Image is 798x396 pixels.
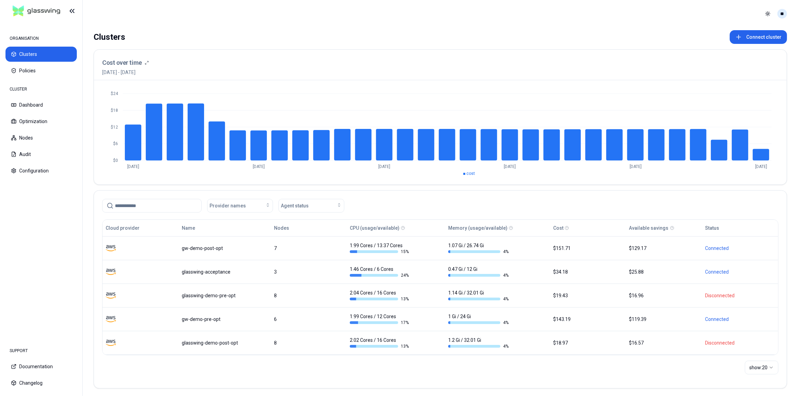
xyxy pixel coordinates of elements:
[111,91,118,96] tspan: $24
[106,267,116,277] img: aws
[5,114,77,129] button: Optimization
[274,245,344,252] div: 7
[448,289,509,302] div: 1.14 Gi / 32.01 Gi
[504,164,516,169] tspan: [DATE]
[253,164,265,169] tspan: [DATE]
[5,130,77,145] button: Nodes
[106,243,116,253] img: aws
[448,221,508,235] button: Memory (usage/available)
[102,69,149,76] span: [DATE] - [DATE]
[448,273,509,278] div: 4 %
[629,292,699,299] div: $16.96
[111,125,118,130] tspan: $12
[278,199,344,213] button: Agent status
[755,164,767,169] tspan: [DATE]
[705,245,775,252] div: Connected
[705,268,775,275] div: Connected
[274,221,289,235] button: Nodes
[629,316,699,323] div: $119.39
[274,339,344,346] div: 8
[106,290,116,301] img: aws
[210,202,246,209] span: Provider names
[730,30,787,44] button: Connect cluster
[182,316,268,323] div: gw-demo-pre-opt
[629,245,699,252] div: $129.17
[5,32,77,45] div: ORGANISATION
[274,268,344,275] div: 3
[630,164,642,169] tspan: [DATE]
[553,316,623,323] div: $143.19
[94,30,125,44] div: Clusters
[182,221,195,235] button: Name
[350,242,410,254] div: 1.99 Cores / 13.37 Cores
[127,164,139,169] tspan: [DATE]
[5,147,77,162] button: Audit
[553,339,623,346] div: $18.97
[5,97,77,112] button: Dashboard
[5,82,77,96] div: CLUSTER
[207,199,273,213] button: Provider names
[106,221,140,235] button: Cloud provider
[705,316,775,323] div: Connected
[448,320,509,325] div: 4 %
[350,221,400,235] button: CPU (usage/available)
[448,296,509,302] div: 4 %
[274,292,344,299] div: 8
[111,108,118,113] tspan: $18
[448,266,509,278] div: 0.47 Gi / 12 Gi
[350,337,410,349] div: 2.02 Cores / 16 Cores
[350,344,410,349] div: 13 %
[182,339,268,346] div: glasswing-demo-post-opt
[182,292,268,299] div: glasswing-demo-pre-opt
[106,314,116,324] img: aws
[350,313,410,325] div: 1.99 Cores / 12 Cores
[350,273,410,278] div: 24 %
[448,242,509,254] div: 1.07 Gi / 26.74 Gi
[553,268,623,275] div: $34.18
[629,339,699,346] div: $16.57
[629,221,669,235] button: Available savings
[350,266,410,278] div: 1.46 Cores / 6 Cores
[5,344,77,358] div: SUPPORT
[467,171,475,176] span: cost
[5,375,77,391] button: Changelog
[5,163,77,178] button: Configuration
[5,359,77,374] button: Documentation
[350,289,410,302] div: 2.04 Cores / 16 Cores
[182,245,268,252] div: gw-demo-post-opt
[113,141,118,146] tspan: $6
[5,63,77,78] button: Policies
[182,268,268,275] div: glasswing-acceptance
[553,245,623,252] div: $151.71
[448,337,509,349] div: 1.2 Gi / 32.01 Gi
[350,320,410,325] div: 17 %
[705,225,719,231] div: Status
[106,338,116,348] img: aws
[10,3,63,19] img: GlassWing
[448,249,509,254] div: 4 %
[350,249,410,254] div: 15 %
[5,47,77,62] button: Clusters
[281,202,309,209] span: Agent status
[705,292,775,299] div: Disconnected
[705,339,775,346] div: Disconnected
[113,158,118,163] tspan: $0
[553,221,563,235] button: Cost
[629,268,699,275] div: $25.88
[350,296,410,302] div: 13 %
[102,58,142,68] h3: Cost over time
[448,313,509,325] div: 1 Gi / 24 Gi
[378,164,390,169] tspan: [DATE]
[553,292,623,299] div: $19.43
[274,316,344,323] div: 6
[448,344,509,349] div: 4 %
